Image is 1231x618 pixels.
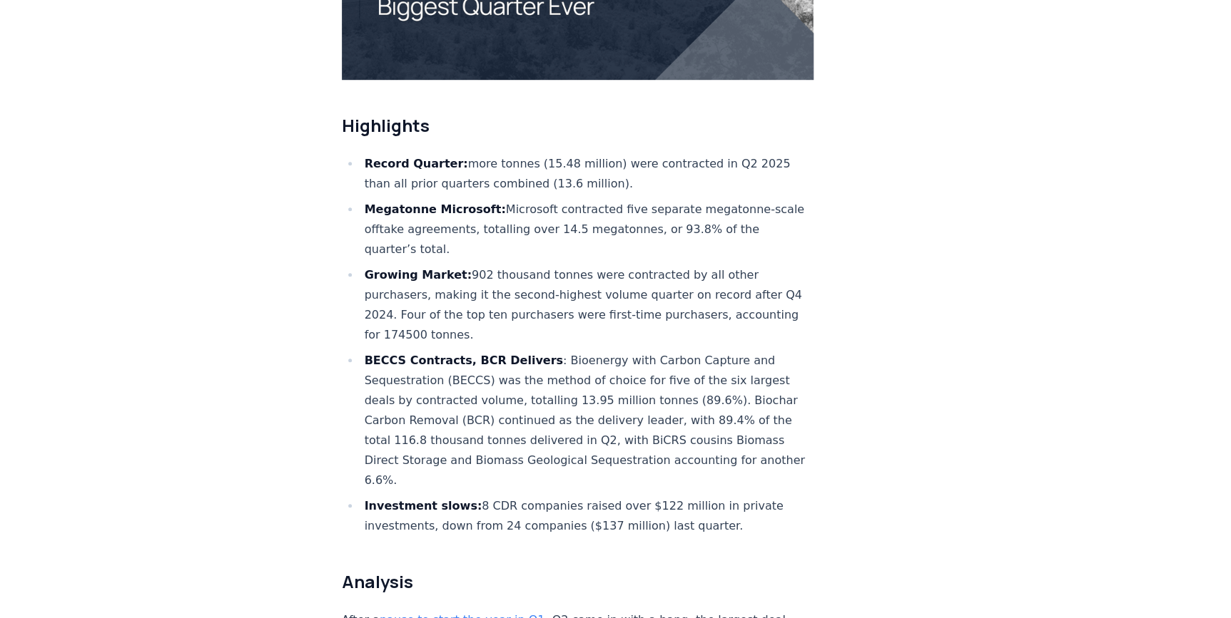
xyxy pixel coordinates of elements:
li: more tonnes (15.48 million) were contracted in Q2 2025 than all prior quarters combined (13.6 mil... [360,154,814,194]
h2: Analysis [342,570,814,593]
h2: Highlights [342,114,814,137]
strong: Growing Market: [365,268,472,282]
li: Microsoft contracted five separate megatonne-scale offtake agreements, totalling over 14.5 megato... [360,200,814,259]
strong: Megatonne Microsoft: [365,202,506,216]
strong: Record Quarter: [365,157,468,170]
li: 8 CDR companies raised over $122 million in private investments, down from 24 companies ($137 mil... [360,496,814,536]
li: 902 thousand tonnes were contracted by all other purchasers, making it the second-highest volume ... [360,265,814,345]
li: : Bioenergy with Carbon Capture and Sequestration (BECCS) was the method of choice for five of th... [360,351,814,490]
strong: Investment slows: [365,499,482,513]
strong: BECCS Contracts, BCR Delivers [365,354,563,367]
